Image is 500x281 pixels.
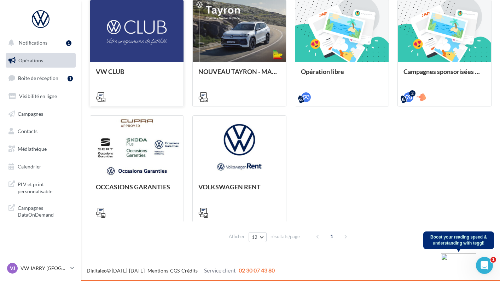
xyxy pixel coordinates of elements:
span: 1 [326,231,337,242]
span: VJ [10,265,15,272]
div: 1 [68,76,73,81]
div: 1 [66,40,71,46]
a: PLV et print personnalisable [4,177,77,197]
a: Boîte de réception1 [4,70,77,86]
span: 12 [252,234,258,240]
span: Notifications [19,40,47,46]
a: Contacts [4,124,77,139]
span: Contacts [18,128,37,134]
img: Toggle.png [441,253,476,273]
button: Notifications 1 [4,35,74,50]
a: Visibilité en ligne [4,89,77,104]
span: Visibilité en ligne [19,93,57,99]
iframe: Intercom live chat [476,257,493,274]
span: Boîte de réception [18,75,58,81]
div: VOLKSWAGEN RENT [198,183,280,197]
span: résultats/page [271,233,300,240]
div: Boost your reading speed & understanding with teggl! [423,231,494,249]
span: PLV et print personnalisable [18,179,73,195]
div: Campagnes sponsorisées OPO [403,68,486,82]
button: 12 [249,232,267,242]
a: Campagnes [4,107,77,121]
span: 1 [490,257,496,263]
a: Digitaleo [87,268,107,274]
span: 02 30 07 43 80 [239,267,275,274]
span: Afficher [229,233,245,240]
a: CGS [170,268,180,274]
div: VW CLUB [96,68,178,82]
span: Calendrier [18,164,41,170]
a: Médiathèque [4,142,77,156]
span: © [DATE]-[DATE] - - - [87,268,275,274]
span: Médiathèque [18,146,47,152]
p: VW JARRY [GEOGRAPHIC_DATA] [21,265,68,272]
a: Crédits [181,268,198,274]
a: Campagnes DataOnDemand [4,200,77,221]
span: Campagnes [18,110,43,116]
a: Mentions [147,268,168,274]
span: Campagnes DataOnDemand [18,203,73,218]
div: 2 [409,90,415,97]
span: Opérations [18,57,43,63]
a: Opérations [4,53,77,68]
div: Opération libre [301,68,383,82]
a: VJ VW JARRY [GEOGRAPHIC_DATA] [6,262,76,275]
span: Service client [204,267,236,274]
div: NOUVEAU TAYRON - MARS 2025 [198,68,280,82]
div: OCCASIONS GARANTIES [96,183,178,197]
a: Calendrier [4,159,77,174]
